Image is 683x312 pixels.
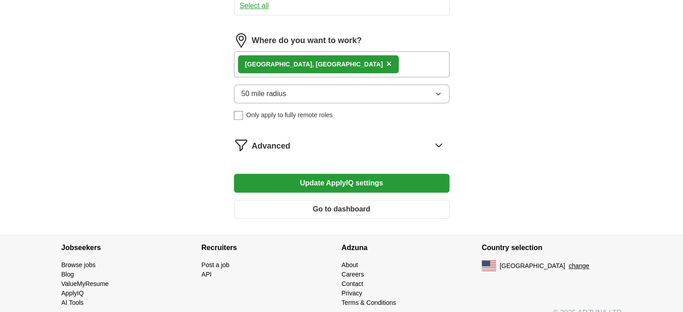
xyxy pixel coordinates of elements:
a: Post a job [202,261,229,268]
div: [GEOGRAPHIC_DATA], [GEOGRAPHIC_DATA] [245,60,383,69]
button: × [386,57,392,71]
a: About [342,261,358,268]
img: US flag [482,260,496,271]
a: ValueMyResume [62,280,109,287]
a: Terms & Conditions [342,299,396,306]
button: Select all [240,0,269,11]
a: ApplyIQ [62,290,84,297]
span: 50 mile radius [242,88,286,99]
button: 50 mile radius [234,84,449,103]
span: Advanced [252,140,291,152]
a: Blog [62,271,74,278]
span: [GEOGRAPHIC_DATA] [500,261,565,271]
a: API [202,271,212,278]
h4: Country selection [482,235,622,260]
span: × [386,59,392,69]
button: Go to dashboard [234,200,449,219]
span: Only apply to fully remote roles [247,110,333,120]
a: Privacy [342,290,362,297]
img: filter [234,138,248,152]
a: AI Tools [62,299,84,306]
button: Update ApplyIQ settings [234,174,449,193]
a: Contact [342,280,363,287]
button: change [568,261,589,271]
input: Only apply to fully remote roles [234,111,243,120]
a: Careers [342,271,364,278]
label: Where do you want to work? [252,35,362,47]
img: location.png [234,33,248,48]
a: Browse jobs [62,261,96,268]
